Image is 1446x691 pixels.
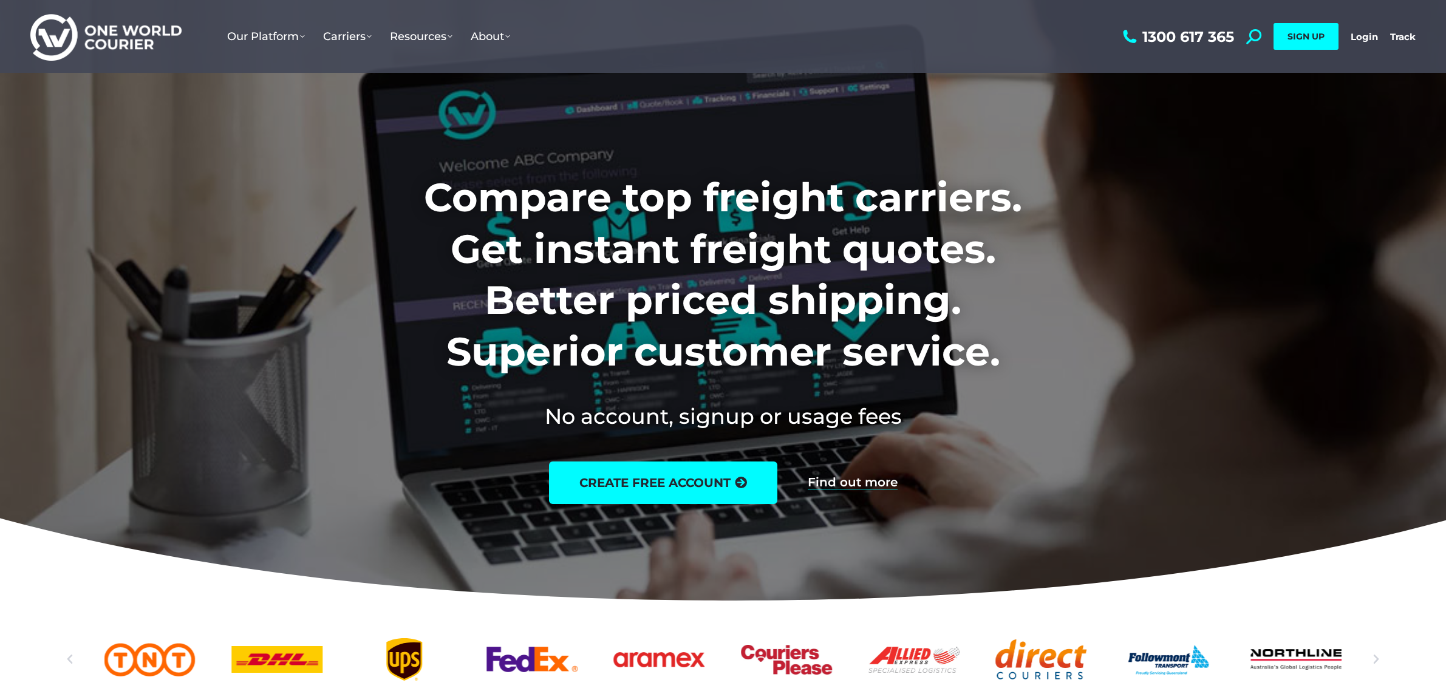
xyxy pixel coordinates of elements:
[104,638,196,681] a: TNT logo Australian freight company
[323,30,372,43] span: Carriers
[359,638,450,681] div: 4 / 25
[227,30,305,43] span: Our Platform
[30,12,182,61] img: One World Courier
[1274,23,1339,50] a: SIGN UP
[381,18,462,55] a: Resources
[231,638,322,681] a: DHl logo
[1123,638,1214,681] a: Followmont transoirt web logo
[1390,31,1416,43] a: Track
[1351,31,1378,43] a: Login
[104,638,1342,681] div: Slides
[808,476,898,489] a: Find out more
[344,401,1102,431] h2: No account, signup or usage fees
[996,638,1087,681] div: 9 / 25
[104,638,196,681] div: 2 / 25
[1120,29,1234,44] a: 1300 617 365
[231,638,322,681] div: 3 / 25
[868,638,960,681] div: 8 / 25
[1250,638,1342,681] div: 11 / 25
[1287,31,1325,42] span: SIGN UP
[390,30,452,43] span: Resources
[359,638,450,681] a: UPS logo
[344,172,1102,377] h1: Compare top freight carriers. Get instant freight quotes. Better priced shipping. Superior custom...
[614,638,705,681] a: Aramex_logo
[486,638,578,681] a: FedEx logo
[868,638,960,681] a: Allied Express logo
[614,638,705,681] div: 6 / 25
[218,18,314,55] a: Our Platform
[1123,638,1214,681] div: 10 / 25
[471,30,510,43] span: About
[996,638,1087,681] a: Direct Couriers logo
[741,638,832,681] div: 7 / 25
[549,461,777,504] a: create free account
[486,638,578,681] div: 5 / 25
[741,638,832,681] a: Couriers Please logo
[462,18,519,55] a: About
[1250,638,1342,681] a: Northline logo
[314,18,381,55] a: Carriers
